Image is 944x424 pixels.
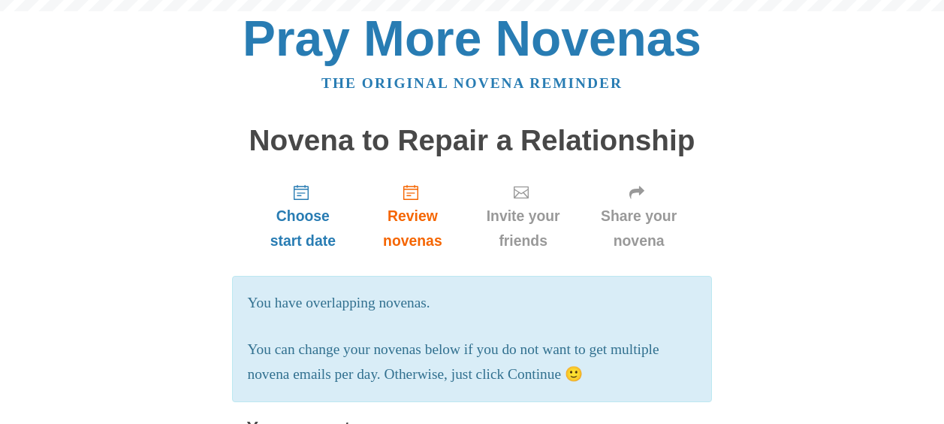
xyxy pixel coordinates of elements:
p: You can change your novenas below if you do not want to get multiple novena emails per day. Other... [248,338,697,387]
a: The original novena reminder [321,75,623,91]
a: Review novenas [359,171,466,261]
span: Share your novena [596,204,683,253]
p: You have overlapping novenas. [248,291,697,316]
span: Invite your friends [481,204,565,253]
a: Share your novena [581,171,698,261]
a: Invite your friends [466,171,581,261]
span: Choose start date [262,204,345,253]
h1: Novena to Repair a Relationship [247,125,698,157]
a: Pray More Novenas [243,11,701,66]
span: Review novenas [374,204,451,253]
a: Choose start date [247,171,360,261]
